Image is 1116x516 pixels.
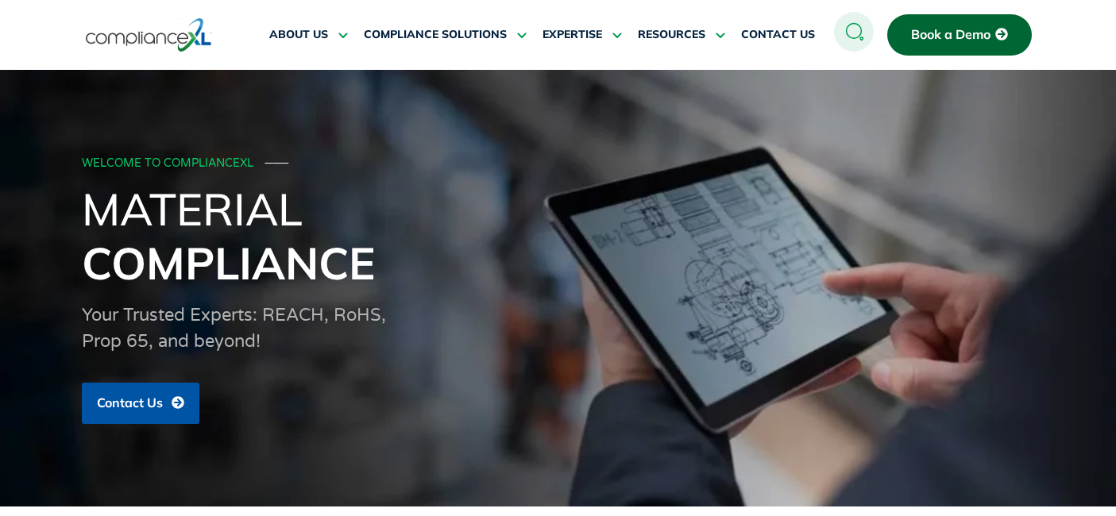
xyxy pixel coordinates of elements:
span: Contact Us [97,396,163,410]
span: EXPERTISE [543,28,602,42]
a: COMPLIANCE SOLUTIONS [364,16,527,54]
a: ABOUT US [269,16,348,54]
a: EXPERTISE [543,16,622,54]
a: Contact Us [82,383,199,424]
img: logo-one.svg [86,17,212,53]
a: RESOURCES [638,16,725,54]
span: COMPLIANCE SOLUTIONS [364,28,507,42]
a: CONTACT US [741,16,815,54]
span: ABOUT US [269,28,328,42]
span: ─── [265,156,289,170]
span: Compliance [82,235,375,291]
span: RESOURCES [638,28,705,42]
span: CONTACT US [741,28,815,42]
a: Book a Demo [887,14,1032,56]
div: WELCOME TO COMPLIANCEXL [82,157,1030,171]
h1: Material [82,182,1035,290]
span: Your Trusted Experts: REACH, RoHS, Prop 65, and beyond! [82,305,386,352]
span: Book a Demo [911,28,990,42]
